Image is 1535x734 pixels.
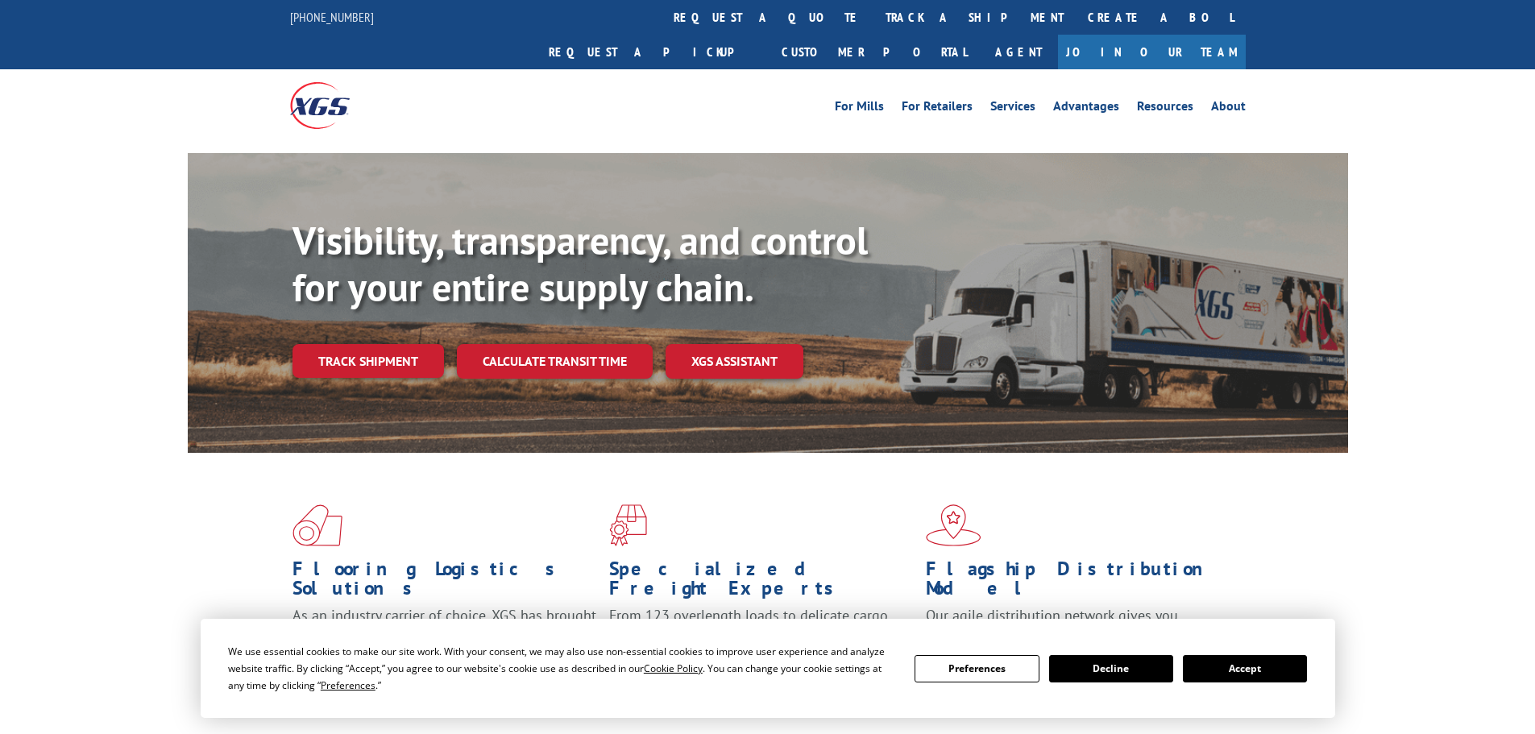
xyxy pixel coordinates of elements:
[1137,100,1193,118] a: Resources
[290,9,374,25] a: [PHONE_NUMBER]
[666,344,803,379] a: XGS ASSISTANT
[292,606,596,663] span: As an industry carrier of choice, XGS has brought innovation and dedication to flooring logistics...
[979,35,1058,69] a: Agent
[644,661,703,675] span: Cookie Policy
[1058,35,1246,69] a: Join Our Team
[1183,655,1307,682] button: Accept
[1049,655,1173,682] button: Decline
[915,655,1039,682] button: Preferences
[292,344,444,378] a: Track shipment
[609,606,914,678] p: From 123 overlength loads to delicate cargo, our experienced staff knows the best way to move you...
[457,344,653,379] a: Calculate transit time
[609,559,914,606] h1: Specialized Freight Experts
[228,643,895,694] div: We use essential cookies to make our site work. With your consent, we may also use non-essential ...
[292,559,597,606] h1: Flooring Logistics Solutions
[1211,100,1246,118] a: About
[321,678,375,692] span: Preferences
[926,504,981,546] img: xgs-icon-flagship-distribution-model-red
[201,619,1335,718] div: Cookie Consent Prompt
[609,504,647,546] img: xgs-icon-focused-on-flooring-red
[292,215,868,312] b: Visibility, transparency, and control for your entire supply chain.
[770,35,979,69] a: Customer Portal
[537,35,770,69] a: Request a pickup
[835,100,884,118] a: For Mills
[902,100,973,118] a: For Retailers
[926,559,1230,606] h1: Flagship Distribution Model
[292,504,342,546] img: xgs-icon-total-supply-chain-intelligence-red
[1053,100,1119,118] a: Advantages
[990,100,1035,118] a: Services
[926,606,1222,644] span: Our agile distribution network gives you nationwide inventory management on demand.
